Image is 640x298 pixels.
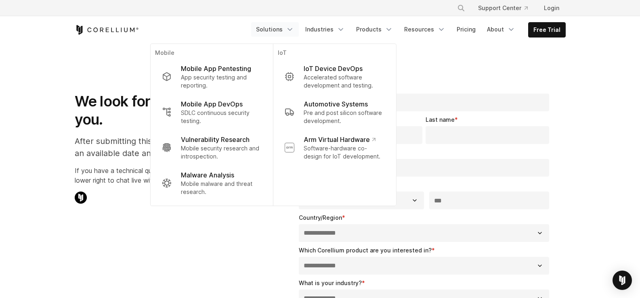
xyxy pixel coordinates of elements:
p: IoT Device DevOps [304,64,363,73]
a: Mobile App Pentesting App security testing and reporting. [155,59,268,94]
p: Automotive Systems [304,99,368,109]
a: IoT Device DevOps Accelerated software development and testing. [278,59,391,94]
span: Last name [426,116,455,123]
a: Support Center [472,1,534,15]
a: Industries [300,22,350,37]
a: Arm Virtual Hardware Software-hardware co-design for IoT development. [278,130,391,165]
p: SDLC continuous security testing. [181,109,261,125]
p: Vulnerability Research [181,135,250,144]
p: Mobile malware and threat research. [181,180,261,196]
div: Navigation Menu [251,22,566,38]
p: After submitting this form you'll be able to select an available date and time for a virtual meet... [75,135,270,159]
a: Automotive Systems Pre and post silicon software development. [278,94,391,130]
span: What is your industry? [299,279,362,286]
button: Search [454,1,468,15]
a: Login [537,1,566,15]
p: App security testing and reporting. [181,73,261,90]
a: Mobile App DevOps SDLC continuous security testing. [155,94,268,130]
div: Navigation Menu [447,1,566,15]
div: Open Intercom Messenger [613,271,632,290]
a: Malware Analysis Mobile malware and threat research. [155,165,268,201]
img: Corellium Chat Icon [75,192,87,204]
p: Malware Analysis [181,170,234,180]
p: IoT [278,49,391,59]
a: Vulnerability Research Mobile security research and introspection. [155,130,268,165]
span: Country/Region [299,214,342,221]
a: Resources [399,22,450,37]
a: About [482,22,520,37]
p: If you have a technical question, click on the Corellium icon in the lower right to chat live wit... [75,166,270,185]
a: Pricing [452,22,481,37]
h1: We look forward to meeting you. [75,92,270,129]
a: Solutions [251,22,299,37]
p: Arm Virtual Hardware [304,135,375,144]
span: Which Corellium product are you interested in? [299,247,432,254]
a: Products [351,22,398,37]
p: Mobile security research and introspection. [181,144,261,160]
a: Corellium Home [75,25,139,35]
p: Mobile App Pentesting [181,64,251,73]
a: Free Trial [529,23,565,37]
p: Mobile [155,49,268,59]
p: Mobile App DevOps [181,99,243,109]
p: Pre and post silicon software development. [304,109,384,125]
p: Software-hardware co-design for IoT development. [304,144,384,160]
p: Accelerated software development and testing. [304,73,384,90]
